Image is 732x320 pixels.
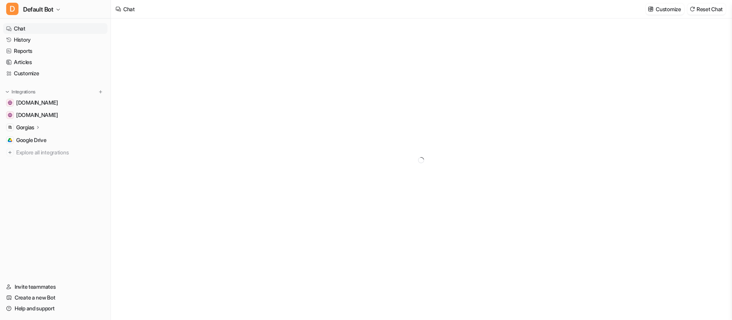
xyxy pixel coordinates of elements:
a: Customize [3,68,107,79]
div: Chat [123,5,135,13]
p: Customize [656,5,681,13]
img: Google Drive [8,138,12,142]
a: Articles [3,57,107,68]
button: Integrations [3,88,38,96]
a: Explore all integrations [3,147,107,158]
a: Reports [3,46,107,56]
p: Integrations [12,89,35,95]
button: Reset Chat [687,3,726,15]
img: help.sauna.space [8,100,12,105]
span: D [6,3,18,15]
span: [DOMAIN_NAME] [16,99,58,107]
span: Default Bot [23,4,54,15]
span: Explore all integrations [16,146,104,159]
span: [DOMAIN_NAME] [16,111,58,119]
a: Create a new Bot [3,292,107,303]
a: Help and support [3,303,107,314]
img: menu_add.svg [98,89,103,95]
img: Gorgias [8,125,12,130]
a: sauna.space[DOMAIN_NAME] [3,110,107,120]
span: Google Drive [16,136,47,144]
a: Chat [3,23,107,34]
img: explore all integrations [6,149,14,156]
img: expand menu [5,89,10,95]
a: Google DriveGoogle Drive [3,135,107,146]
img: reset [690,6,695,12]
a: help.sauna.space[DOMAIN_NAME] [3,97,107,108]
a: Invite teammates [3,281,107,292]
img: customize [648,6,653,12]
button: Customize [646,3,684,15]
p: Gorgias [16,124,34,131]
img: sauna.space [8,113,12,117]
a: History [3,34,107,45]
